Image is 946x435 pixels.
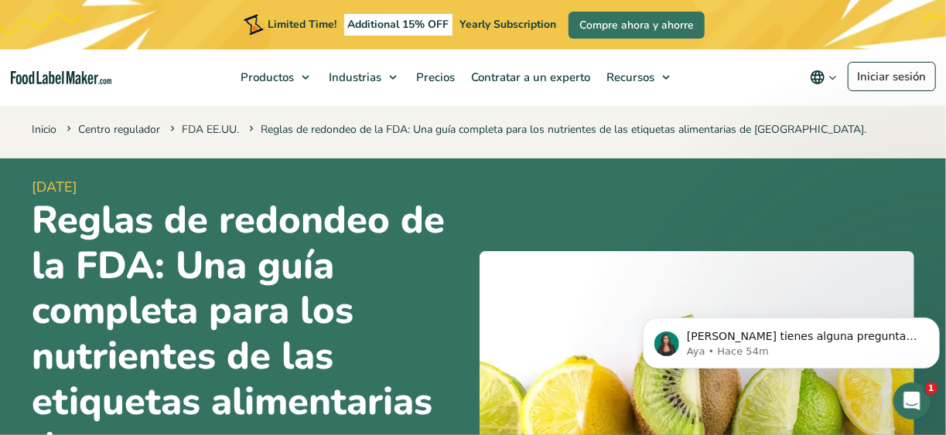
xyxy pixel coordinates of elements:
a: Food Label Maker homepage [11,71,111,84]
span: [DATE] [32,177,467,198]
span: Reglas de redondeo de la FDA: Una guía completa para los nutrientes de las etiquetas alimentarias... [247,122,867,137]
a: Compre ahora y ahorre [569,12,705,39]
a: Productos [233,49,317,105]
span: Recursos [602,70,656,85]
iframe: Intercom notifications mensaje [637,285,946,393]
span: 1 [925,382,937,395]
a: Inicio [32,122,57,137]
span: Yearly Subscription [459,17,556,32]
span: Productos [236,70,295,85]
span: Industrias [324,70,383,85]
a: Contratar a un experto [463,49,595,105]
a: Iniciar sesión [848,62,936,91]
span: Additional 15% OFF [344,14,453,36]
a: FDA EE.UU. [183,122,240,137]
a: Precios [408,49,459,105]
a: Centro regulador [79,122,161,137]
span: Precios [412,70,456,85]
a: Industrias [321,49,405,105]
span: Contratar a un experto [466,70,592,85]
a: Recursos [599,49,678,105]
iframe: Intercom live chat [893,382,931,420]
span: Limited Time! [268,17,337,32]
button: Change language [799,62,848,93]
